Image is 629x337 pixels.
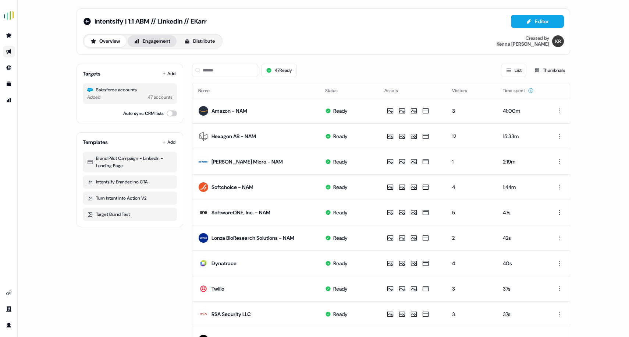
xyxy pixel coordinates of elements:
div: 12 [452,133,491,140]
div: Ready [333,260,348,267]
a: Go to attribution [3,94,15,106]
div: Salesforce accounts [87,86,173,94]
button: Editor [511,15,564,28]
div: Ready [333,234,348,242]
button: Overview [84,35,126,47]
img: Kenna [552,35,564,47]
a: Go to Inbound [3,62,15,74]
span: Intentsify | 1:1 ABM // LinkedIn // EKarr [95,17,207,26]
div: 4 [452,260,491,267]
div: Targets [83,70,100,77]
th: Assets [379,83,446,98]
button: Visitors [452,84,476,97]
div: Softchoice - NAM [212,183,253,191]
div: RSA Security LLC [212,310,251,318]
button: Time spent [503,84,534,97]
div: Ready [333,310,348,318]
div: SoftwareONE, Inc. - NAM [212,209,270,216]
div: 3 [452,107,491,115]
div: Twilio [212,285,224,292]
a: Go to templates [3,78,15,90]
a: Go to profile [3,319,15,331]
button: Name [198,84,218,97]
div: Ready [333,285,348,292]
div: [PERSON_NAME] Micro - NAM [212,158,283,165]
a: Go to prospects [3,29,15,41]
div: 47 accounts [148,94,173,101]
div: Hexagon AB - NAM [212,133,256,140]
button: List [501,64,526,77]
div: Intentsify Branded no CTA [87,178,173,186]
button: 47Ready [261,64,297,77]
a: Go to team [3,303,15,315]
div: 40s [503,260,540,267]
div: Ready [333,158,348,165]
div: Amazon - NAM [212,107,247,115]
button: Status [325,84,347,97]
div: 3 [452,285,491,292]
div: 4 [452,183,491,191]
div: 3 [452,310,491,318]
div: 37s [503,310,540,318]
button: Distribute [178,35,221,47]
button: Thumbnails [529,64,570,77]
div: 1 [452,158,491,165]
div: 41:00m [503,107,540,115]
a: Go to integrations [3,287,15,299]
div: Ready [333,183,348,191]
button: Engagement [128,35,177,47]
label: Auto sync CRM lists [123,110,164,117]
a: Editor [511,18,564,26]
div: 47s [503,209,540,216]
div: Ready [333,107,348,115]
div: Brand Pilot Campaign - LinkedIn - Landing Page [87,155,173,169]
div: Ready [333,209,348,216]
div: 1:44m [503,183,540,191]
button: Add [161,69,177,79]
div: Added [87,94,100,101]
div: 2:19m [503,158,540,165]
div: 37s [503,285,540,292]
div: Kenna [PERSON_NAME] [497,41,549,47]
div: Target Brand Test [87,211,173,218]
button: Add [161,137,177,147]
div: Ready [333,133,348,140]
div: 2 [452,234,491,242]
div: Turn Intent Into Action V2 [87,194,173,202]
div: 42s [503,234,540,242]
div: 5 [452,209,491,216]
div: Created by [526,35,549,41]
div: 15:33m [503,133,540,140]
a: Go to outbound experience [3,46,15,57]
div: Lonza BioResearch Solutions - NAM [212,234,294,242]
div: Templates [83,138,108,146]
div: Dynatrace [212,260,237,267]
